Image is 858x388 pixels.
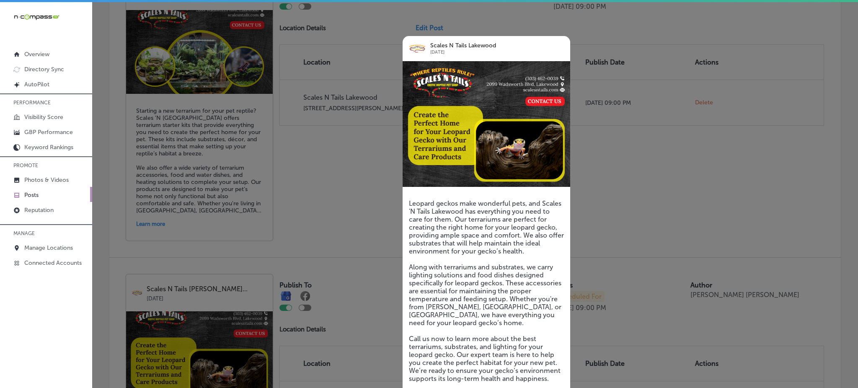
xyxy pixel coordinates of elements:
[24,191,39,199] p: Posts
[13,13,59,21] img: 660ab0bf-5cc7-4cb8-ba1c-48b5ae0f18e60NCTV_CLogo_TV_Black_-500x88.png
[24,66,64,73] p: Directory Sync
[430,42,547,49] p: Scales N Tails Lakewood
[24,176,69,184] p: Photos & Videos
[24,244,73,251] p: Manage Locations
[24,114,63,121] p: Visibility Score
[24,207,54,214] p: Reputation
[24,81,49,88] p: AutoPilot
[409,40,426,57] img: logo
[403,61,570,187] img: 17bd0063-6da2-4cdb-be2c-462ba2ad84b4pet-store-reptiles-amphibians-scales-n-tails-lakewood-c.png
[24,144,73,151] p: Keyword Rankings
[24,259,82,266] p: Connected Accounts
[409,199,564,383] h5: Leopard geckos make wonderful pets, and Scales 'N Tails Lakewood has everything you need to care ...
[24,51,49,58] p: Overview
[430,49,547,56] p: [DATE]
[24,129,73,136] p: GBP Performance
